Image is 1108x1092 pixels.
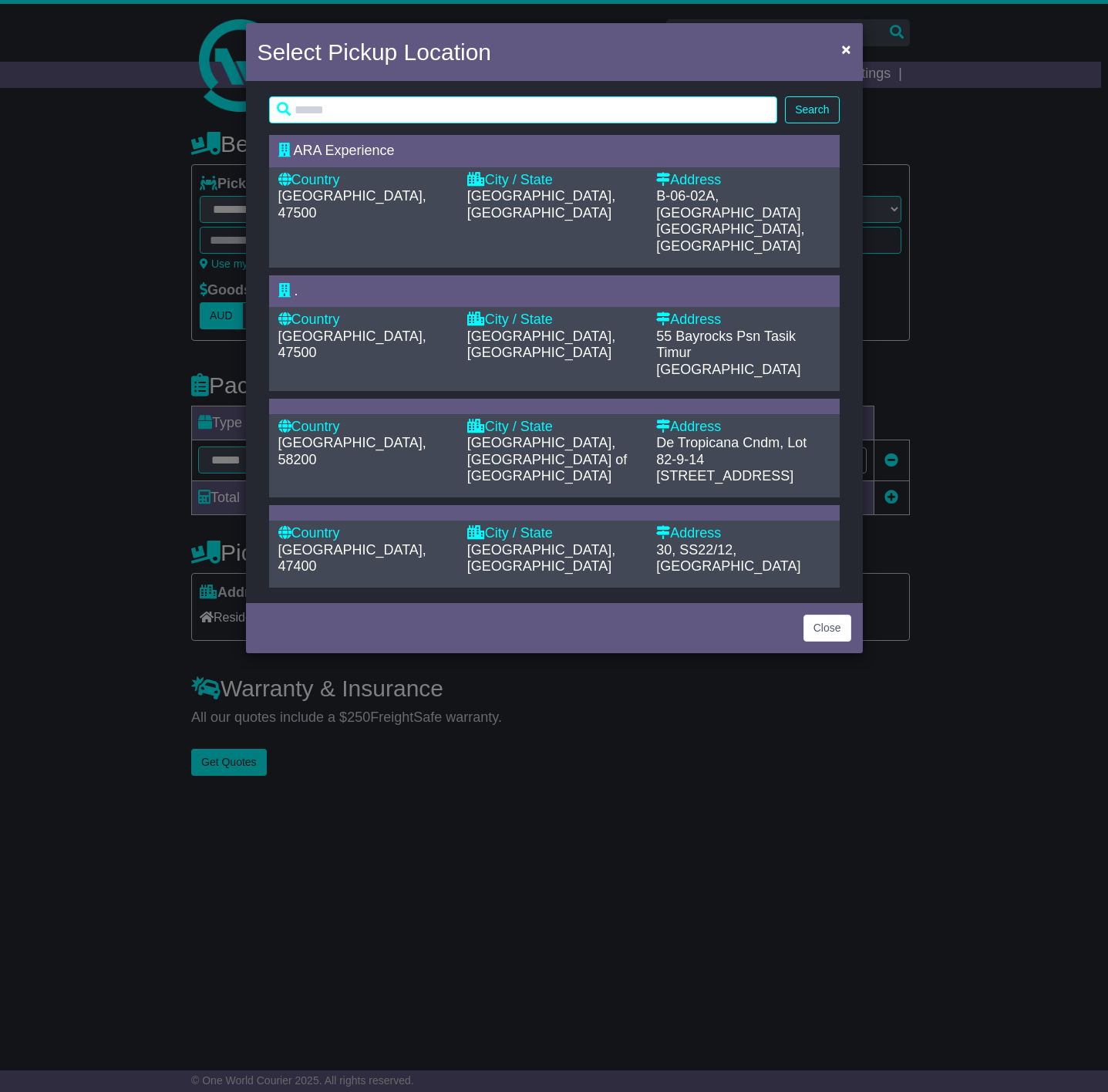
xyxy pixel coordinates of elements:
[656,362,800,377] span: [GEOGRAPHIC_DATA]
[294,143,395,158] span: ARA Experience
[656,312,830,329] div: Address
[656,525,830,542] div: Address
[278,172,452,189] div: Country
[834,33,858,65] button: Close
[467,329,615,361] span: [GEOGRAPHIC_DATA], [GEOGRAPHIC_DATA]
[278,525,452,542] div: Country
[278,329,426,361] span: [GEOGRAPHIC_DATA], 47500
[656,329,796,361] span: 55 Bayrocks Psn Tasik Timur
[278,312,452,329] div: Country
[295,283,298,298] span: .
[467,542,615,575] span: [GEOGRAPHIC_DATA], [GEOGRAPHIC_DATA]
[656,221,804,254] span: [GEOGRAPHIC_DATA], [GEOGRAPHIC_DATA]
[467,435,627,484] span: [GEOGRAPHIC_DATA], [GEOGRAPHIC_DATA] of [GEOGRAPHIC_DATA]
[467,312,641,329] div: City / State
[278,542,426,575] span: [GEOGRAPHIC_DATA], 47400
[656,188,800,221] span: B-06-02A, [GEOGRAPHIC_DATA]
[467,525,641,542] div: City / State
[278,188,426,221] span: [GEOGRAPHIC_DATA], 47500
[467,172,641,189] div: City / State
[656,542,800,575] span: 30, SS22/12, [GEOGRAPHIC_DATA]
[278,419,452,436] div: Country
[278,435,426,467] span: [GEOGRAPHIC_DATA], 58200
[467,419,641,436] div: City / State
[841,40,850,58] span: ×
[656,172,830,189] div: Address
[656,435,807,467] span: De Tropicana Cndm, Lot 82-9-14
[803,615,851,642] button: Close
[467,188,615,221] span: [GEOGRAPHIC_DATA], [GEOGRAPHIC_DATA]
[656,419,830,436] div: Address
[656,468,793,484] span: [STREET_ADDRESS]
[258,35,492,69] h4: Select Pickup Location
[785,96,839,123] button: Search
